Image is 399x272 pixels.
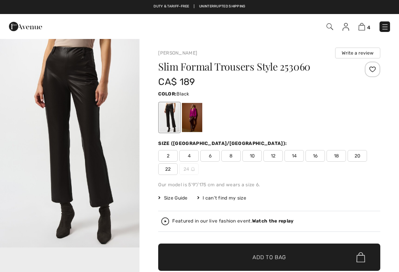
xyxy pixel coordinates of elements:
[358,22,370,31] a: 4
[284,150,304,162] span: 14
[161,217,169,225] img: Watch the replay
[348,150,367,162] span: 20
[252,253,286,261] span: Add to Bag
[348,249,391,268] iframe: Opens a widget where you can chat to one of our agents
[182,103,202,132] div: Brown
[158,76,195,87] span: CA$ 189
[158,163,178,175] span: 22
[179,150,199,162] span: 4
[158,194,187,201] span: Size Guide
[343,23,349,31] img: My Info
[381,23,389,31] img: Menu
[158,140,288,147] div: Size ([GEOGRAPHIC_DATA]/[GEOGRAPHIC_DATA]):
[9,22,42,30] a: 1ère Avenue
[159,103,180,132] div: Black
[367,25,370,30] span: 4
[158,150,178,162] span: 2
[172,219,293,224] div: Featured in our live fashion event.
[9,19,42,34] img: 1ère Avenue
[252,218,294,224] strong: Watch the replay
[200,150,220,162] span: 6
[158,62,343,72] h1: Slim Formal Trousers Style 253060
[263,150,283,162] span: 12
[179,163,199,175] span: 24
[305,150,325,162] span: 16
[158,50,197,56] a: [PERSON_NAME]
[327,23,333,30] img: Search
[158,181,380,188] div: Our model is 5'9"/175 cm and wears a size 6.
[177,91,189,97] span: Black
[158,244,380,271] button: Add to Bag
[327,150,346,162] span: 18
[191,167,195,171] img: ring-m.svg
[242,150,262,162] span: 10
[158,91,177,97] span: Color:
[197,194,246,201] div: I can't find my size
[358,23,365,30] img: Shopping Bag
[221,150,241,162] span: 8
[335,48,380,58] button: Write a review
